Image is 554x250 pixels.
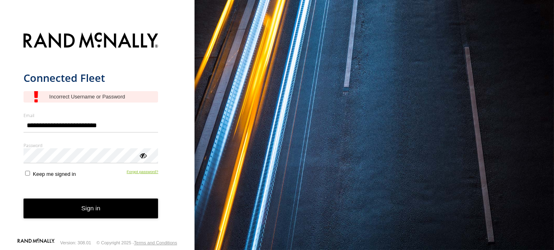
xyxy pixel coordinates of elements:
[60,240,91,245] div: Version: 308.01
[24,71,158,85] h1: Connected Fleet
[96,240,177,245] div: © Copyright 2025 -
[24,142,158,148] label: Password
[25,171,30,176] input: Keep me signed in
[24,199,158,218] button: Sign in
[24,31,158,51] img: Rand McNally
[17,239,55,247] a: Visit our Website
[33,171,76,177] span: Keep me signed in
[139,151,147,159] div: ViewPassword
[24,112,158,118] label: Email
[134,240,177,245] a: Terms and Conditions
[24,28,171,238] form: main
[127,169,158,177] a: Forgot password?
